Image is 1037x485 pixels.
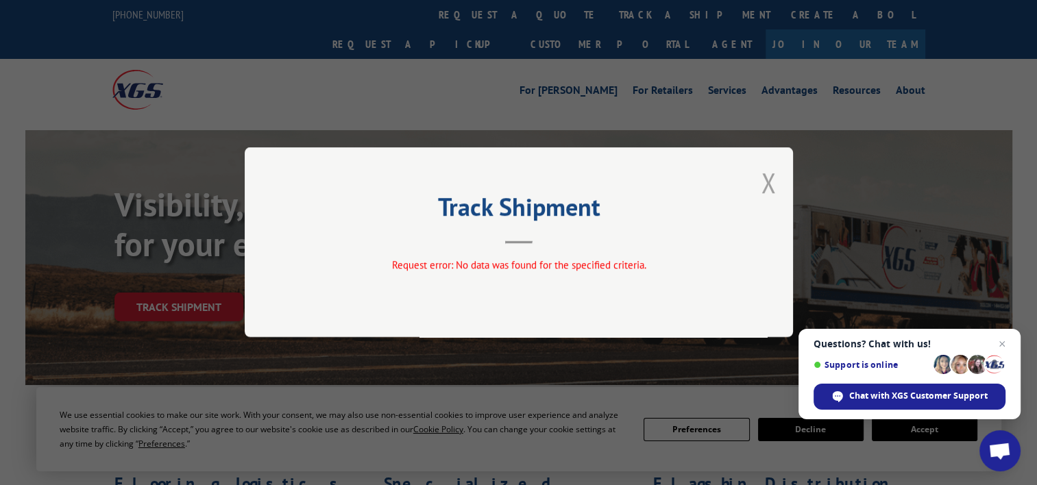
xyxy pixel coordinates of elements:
span: Questions? Chat with us! [814,338,1005,349]
span: Request error: No data was found for the specified criteria. [391,259,646,272]
span: Close chat [994,336,1010,352]
div: Chat with XGS Customer Support [814,384,1005,410]
span: Chat with XGS Customer Support [849,390,988,402]
button: Close modal [761,164,776,201]
h2: Track Shipment [313,197,724,223]
span: Support is online [814,360,929,370]
div: Open chat [979,430,1021,471]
